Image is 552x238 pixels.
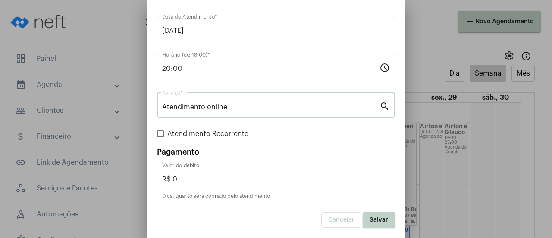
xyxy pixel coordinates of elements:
span: Cancelar [328,217,354,223]
span: Atendimento Recorrente [167,129,248,139]
button: Cancelar [321,212,361,228]
input: Horário [162,65,379,73]
input: Valor [162,175,390,183]
mat-hint: Dica: quanto será cobrado pelo atendimento [162,194,270,200]
input: Pesquisar serviço [162,103,379,111]
mat-icon: schedule [379,62,390,73]
button: Salvar [363,212,395,228]
span: Salvar [370,217,388,223]
span: Pagamento [157,148,199,156]
mat-icon: search [379,101,390,111]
